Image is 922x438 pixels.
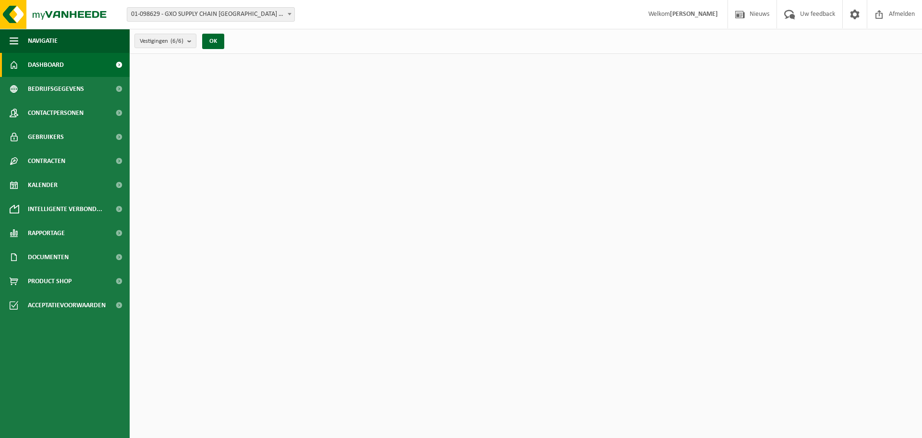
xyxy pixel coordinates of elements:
span: Dashboard [28,53,64,77]
count: (6/6) [170,38,183,44]
span: Bedrijfsgegevens [28,77,84,101]
span: Kalender [28,173,58,197]
span: 01-098629 - GXO SUPPLY CHAIN ANTWERP NV - ANTWERPEN [127,8,294,21]
span: Rapportage [28,221,65,245]
span: Contracten [28,149,65,173]
span: Gebruikers [28,125,64,149]
button: Vestigingen(6/6) [134,34,196,48]
span: Contactpersonen [28,101,84,125]
span: 01-098629 - GXO SUPPLY CHAIN ANTWERP NV - ANTWERPEN [127,7,295,22]
span: Product Shop [28,269,72,293]
span: Intelligente verbond... [28,197,102,221]
span: Documenten [28,245,69,269]
span: Acceptatievoorwaarden [28,293,106,317]
span: Navigatie [28,29,58,53]
strong: [PERSON_NAME] [670,11,718,18]
button: OK [202,34,224,49]
span: Vestigingen [140,34,183,49]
